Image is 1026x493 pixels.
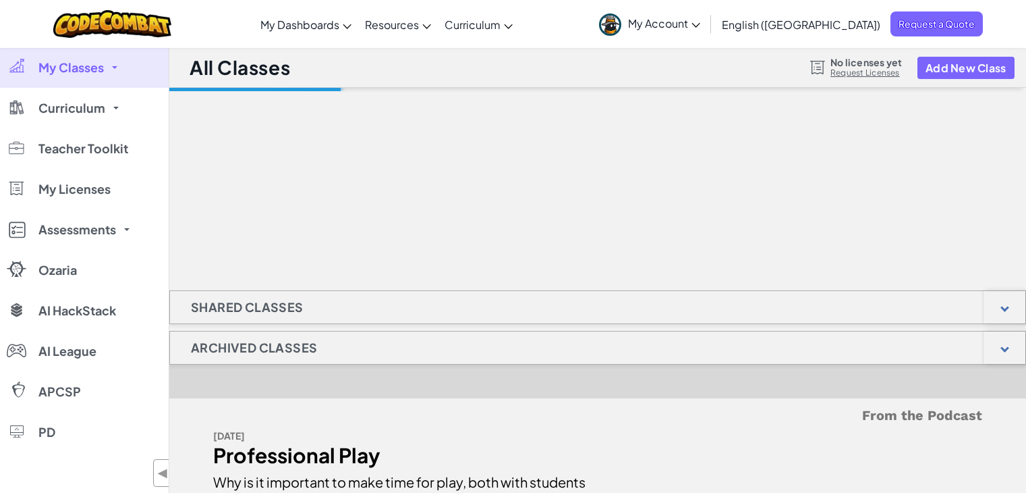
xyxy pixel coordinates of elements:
span: My Licenses [38,183,111,195]
span: Curriculum [445,18,501,32]
div: [DATE] [213,426,588,446]
span: Teacher Toolkit [38,142,128,155]
a: English ([GEOGRAPHIC_DATA]) [715,6,887,43]
img: CodeCombat logo [53,10,171,38]
h1: Archived Classes [170,331,338,365]
span: Resources [365,18,419,32]
div: Professional Play [213,446,588,465]
span: My Account [628,16,700,30]
span: Assessments [38,224,116,236]
a: My Account [592,3,707,45]
a: Resources [358,6,438,43]
span: Ozaria [38,264,77,276]
button: Add New Class [917,57,1015,79]
a: My Dashboards [254,6,358,43]
span: My Dashboards [260,18,339,32]
span: My Classes [38,61,104,74]
img: avatar [599,14,621,36]
a: Curriculum [438,6,519,43]
a: Request Licenses [830,68,902,78]
span: No licenses yet [830,57,902,68]
span: Curriculum [38,102,105,114]
span: AI HackStack [38,305,116,317]
h5: From the Podcast [213,405,982,426]
span: AI League [38,345,96,357]
span: ◀ [157,463,169,483]
h1: All Classes [190,55,290,80]
h1: Shared Classes [170,290,324,324]
span: English ([GEOGRAPHIC_DATA]) [722,18,880,32]
a: Request a Quote [890,11,983,36]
